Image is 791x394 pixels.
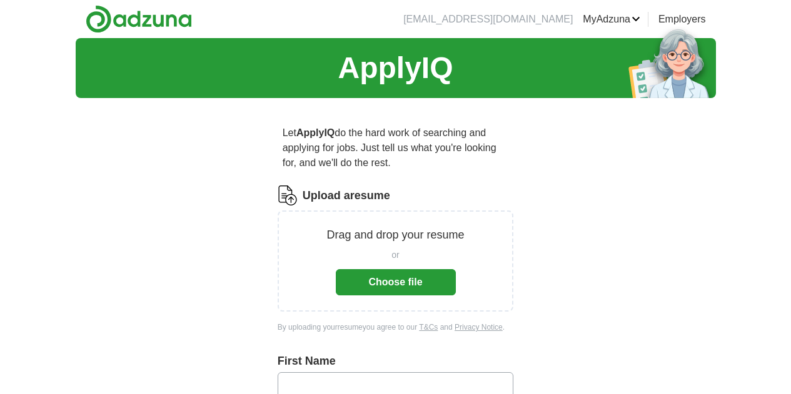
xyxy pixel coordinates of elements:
label: Upload a resume [303,187,390,204]
a: T&Cs [419,323,438,332]
a: MyAdzuna [583,12,640,27]
h1: ApplyIQ [338,46,453,91]
label: First Name [278,353,514,370]
p: Drag and drop your resume [326,227,464,244]
p: Let do the hard work of searching and applying for jobs. Just tell us what you're looking for, an... [278,121,514,175]
div: By uploading your resume you agree to our and . [278,322,514,333]
strong: ApplyIQ [296,127,335,138]
button: Choose file [336,269,456,295]
a: Employers [658,12,706,27]
a: Privacy Notice [455,323,503,332]
img: Adzuna logo [86,5,192,33]
img: CV Icon [278,185,298,205]
span: or [391,249,399,262]
li: [EMAIL_ADDRESS][DOMAIN_NAME] [403,12,573,27]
